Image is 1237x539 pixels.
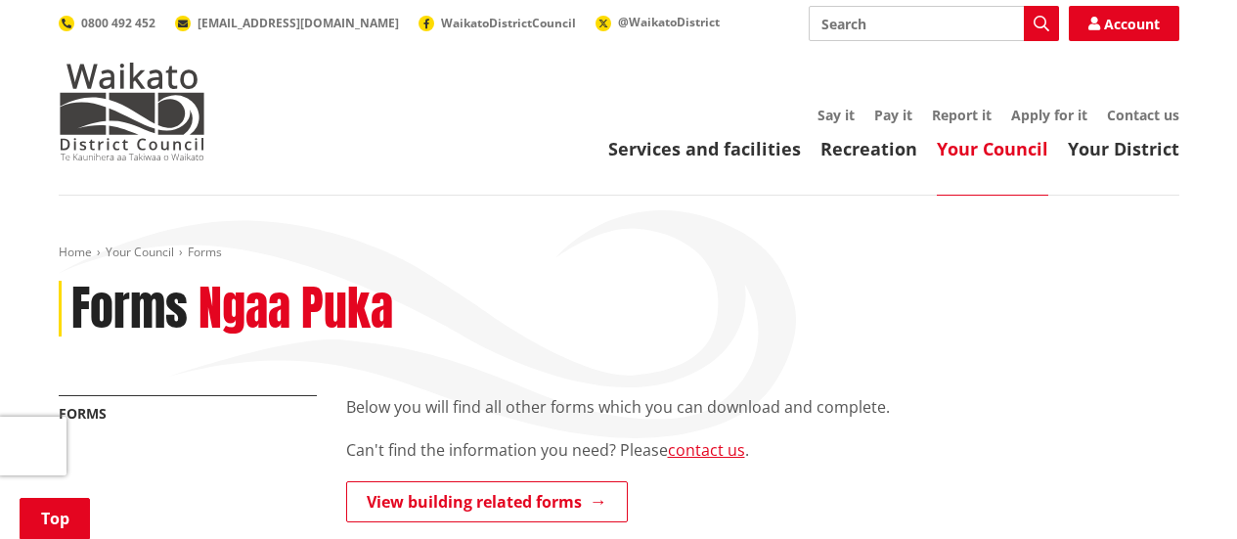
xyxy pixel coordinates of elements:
p: Can't find the information you need? Please . [346,438,1179,462]
nav: breadcrumb [59,245,1179,261]
a: [EMAIL_ADDRESS][DOMAIN_NAME] [175,15,399,31]
a: Forms [59,404,107,423]
a: Account [1069,6,1179,41]
a: Home [59,244,92,260]
input: Search input [809,6,1059,41]
a: Your Council [106,244,174,260]
a: Your Council [937,137,1048,160]
a: @WaikatoDistrict [596,14,720,30]
a: Pay it [874,106,912,124]
a: contact us [668,439,745,461]
a: Apply for it [1011,106,1087,124]
a: Report it [932,106,992,124]
span: WaikatoDistrictCouncil [441,15,576,31]
a: View building related forms [346,481,628,522]
span: [EMAIL_ADDRESS][DOMAIN_NAME] [198,15,399,31]
img: Waikato District Council - Te Kaunihera aa Takiwaa o Waikato [59,63,205,160]
p: Below you will find all other forms which you can download and complete. [346,395,1179,419]
span: Forms [188,244,222,260]
h2: Ngaa Puka [199,281,393,337]
span: @WaikatoDistrict [618,14,720,30]
a: Top [20,498,90,539]
a: 0800 492 452 [59,15,155,31]
span: 0800 492 452 [81,15,155,31]
a: WaikatoDistrictCouncil [419,15,576,31]
a: Contact us [1107,106,1179,124]
a: Services and facilities [608,137,801,160]
h1: Forms [71,281,188,337]
a: Your District [1068,137,1179,160]
a: Say it [817,106,855,124]
a: Recreation [820,137,917,160]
